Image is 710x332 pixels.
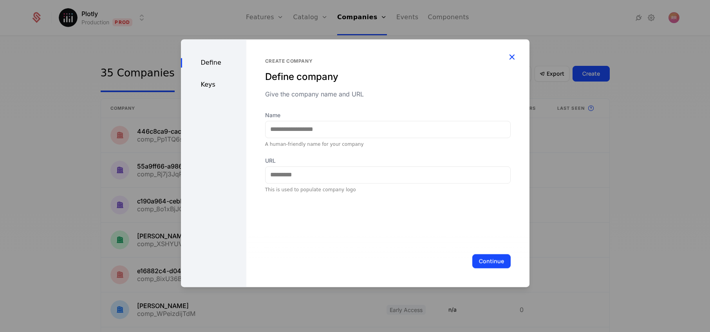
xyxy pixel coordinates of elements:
[265,58,511,64] div: Create company
[472,254,511,268] button: Continue
[181,80,246,89] div: Keys
[265,71,511,83] div: Define company
[265,157,511,165] label: URL
[265,141,511,147] div: A human-friendly name for your company
[265,111,511,119] label: Name
[265,187,511,193] div: This is used to populate company logo
[265,89,511,99] div: Give the company name and URL
[181,58,246,67] div: Define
